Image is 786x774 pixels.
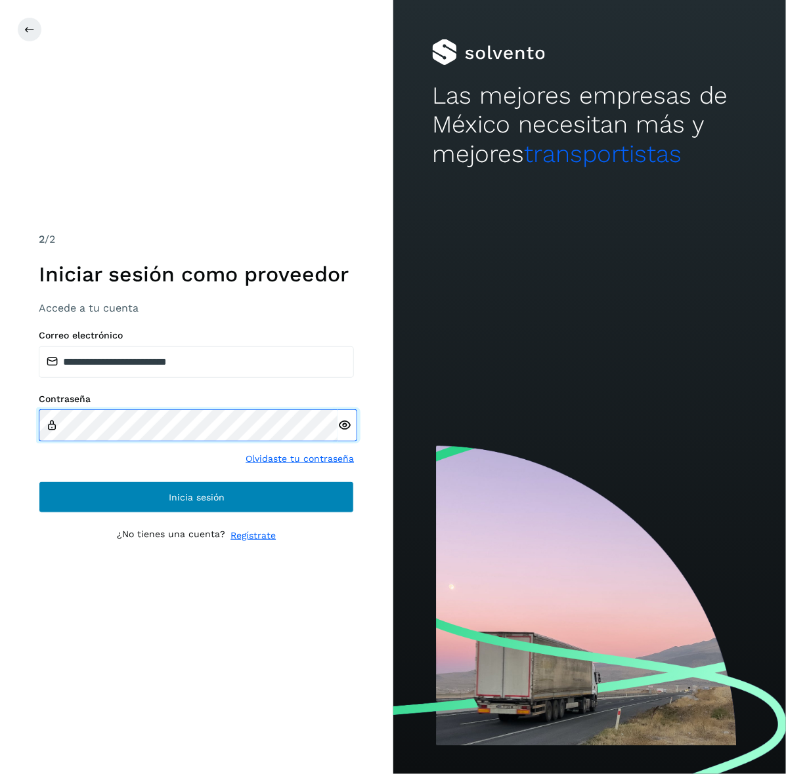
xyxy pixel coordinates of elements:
[39,481,354,513] button: Inicia sesión
[39,330,354,341] label: Correo electrónico
[230,529,276,542] a: Regístrate
[117,529,225,542] p: ¿No tienes una cuenta?
[524,140,682,168] span: transportistas
[246,452,354,466] a: Olvidaste tu contraseña
[39,232,354,247] div: /2
[169,493,225,502] span: Inicia sesión
[39,233,45,245] span: 2
[39,394,354,405] label: Contraseña
[39,262,354,287] h1: Iniciar sesión como proveedor
[432,81,747,169] h2: Las mejores empresas de México necesitan más y mejores
[39,302,354,314] h3: Accede a tu cuenta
